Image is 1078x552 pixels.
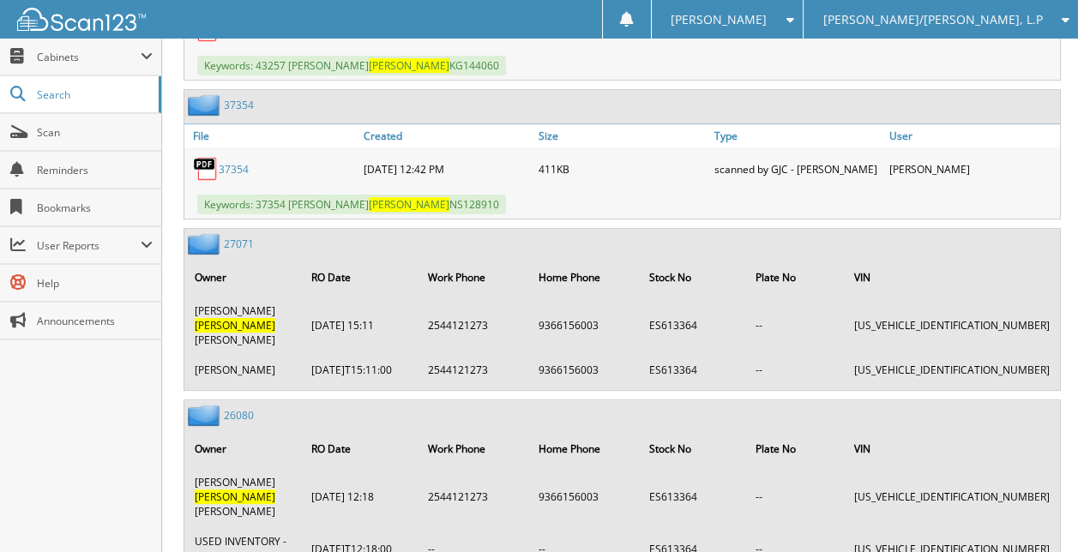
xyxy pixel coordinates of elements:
[37,201,153,215] span: Bookmarks
[224,98,254,112] a: 37354
[530,431,639,466] th: Home Phone
[224,237,254,251] a: 27071
[193,156,219,182] img: PDF.png
[184,124,359,147] a: File
[641,356,745,384] td: ES613364
[186,260,301,295] th: Owner
[885,152,1060,186] div: [PERSON_NAME]
[197,195,506,214] span: Keywords: 37354 [PERSON_NAME] NS128910
[992,470,1078,552] iframe: Chat Widget
[303,468,418,525] td: [DATE] 12:18
[846,297,1058,354] td: [US_VEHICLE_IDENTIFICATION_NUMBER]
[303,260,418,295] th: RO Date
[822,15,1042,25] span: [PERSON_NAME]/[PERSON_NAME], L.P
[710,152,885,186] div: scanned by GJC - [PERSON_NAME]
[846,356,1058,384] td: [US_VEHICLE_IDENTIFICATION_NUMBER]
[710,124,885,147] a: Type
[17,8,146,31] img: scan123-logo-white.svg
[359,124,534,147] a: Created
[37,238,141,253] span: User Reports
[37,163,153,177] span: Reminders
[641,431,745,466] th: Stock No
[186,468,301,525] td: [PERSON_NAME] [PERSON_NAME]
[641,260,745,295] th: Stock No
[37,50,141,64] span: Cabinets
[419,468,528,525] td: 2544121273
[747,468,844,525] td: --
[188,94,224,116] img: folder2.png
[303,356,418,384] td: [DATE]T15:11:00
[37,125,153,140] span: Scan
[303,431,418,466] th: RO Date
[37,276,153,291] span: Help
[186,297,301,354] td: [PERSON_NAME] [PERSON_NAME]
[534,124,709,147] a: Size
[186,431,301,466] th: Owner
[186,356,301,384] td: [PERSON_NAME]
[530,260,639,295] th: Home Phone
[419,356,528,384] td: 2544121273
[419,297,528,354] td: 2544121273
[369,197,449,212] span: [PERSON_NAME]
[188,233,224,255] img: folder2.png
[195,489,275,504] span: [PERSON_NAME]
[747,260,844,295] th: Plate No
[747,356,844,384] td: --
[303,297,418,354] td: [DATE] 15:11
[846,468,1058,525] td: [US_VEHICLE_IDENTIFICATION_NUMBER]
[224,408,254,423] a: 26080
[419,260,528,295] th: Work Phone
[530,356,639,384] td: 9366156003
[37,87,150,102] span: Search
[369,58,449,73] span: [PERSON_NAME]
[641,297,745,354] td: ES613364
[37,314,153,328] span: Announcements
[846,431,1058,466] th: VIN
[359,152,534,186] div: [DATE] 12:42 PM
[530,297,639,354] td: 9366156003
[219,162,249,177] a: 37354
[419,431,528,466] th: Work Phone
[747,297,844,354] td: --
[530,468,639,525] td: 9366156003
[747,431,844,466] th: Plate No
[885,124,1060,147] a: User
[641,468,745,525] td: ES613364
[846,260,1058,295] th: VIN
[534,152,709,186] div: 411KB
[671,15,767,25] span: [PERSON_NAME]
[188,405,224,426] img: folder2.png
[195,318,275,333] span: [PERSON_NAME]
[197,56,506,75] span: Keywords: 43257 [PERSON_NAME] KG144060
